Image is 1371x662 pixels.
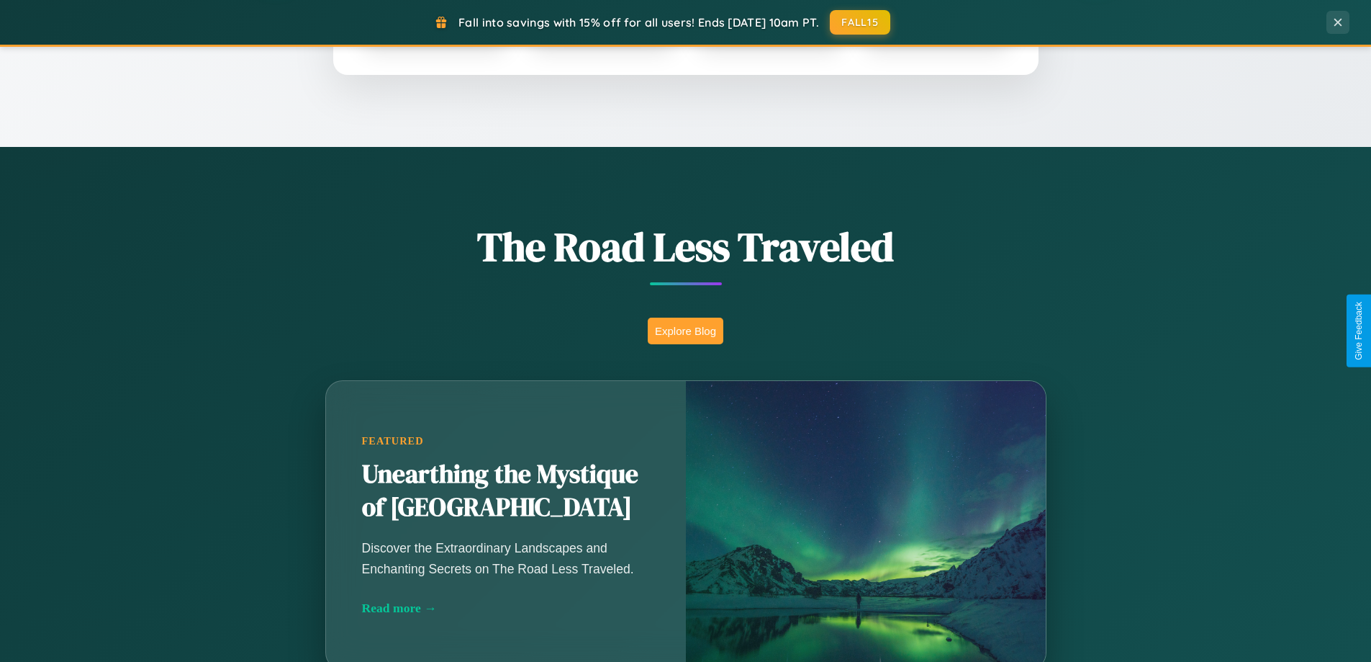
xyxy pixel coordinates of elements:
button: FALL15 [830,10,890,35]
span: Fall into savings with 15% off for all users! Ends [DATE] 10am PT. [458,15,819,30]
h2: Unearthing the Mystique of [GEOGRAPHIC_DATA] [362,458,650,524]
div: Give Feedback [1354,302,1364,360]
button: Explore Blog [648,318,723,344]
div: Featured [362,435,650,447]
div: Read more → [362,601,650,616]
h1: The Road Less Traveled [254,219,1118,274]
p: Discover the Extraordinary Landscapes and Enchanting Secrets on The Road Less Traveled. [362,538,650,578]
